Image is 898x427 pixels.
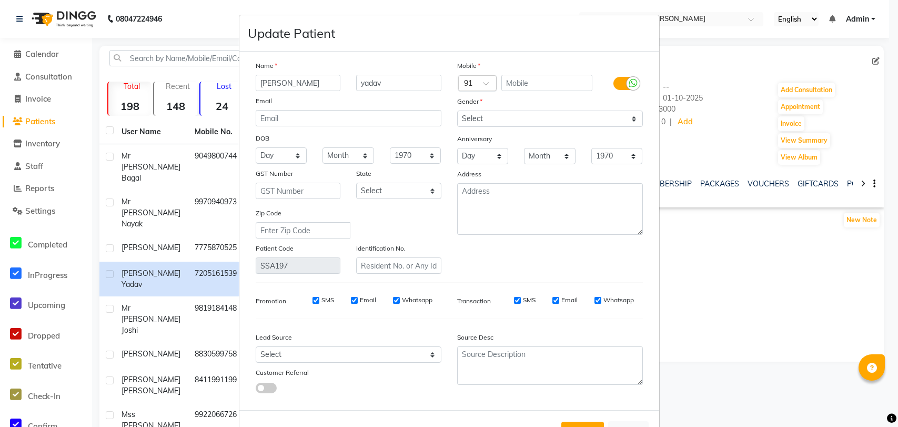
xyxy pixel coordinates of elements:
label: DOB [256,134,269,143]
label: Email [561,295,578,305]
label: Transaction [457,296,491,306]
input: Email [256,110,441,126]
label: Email [256,96,272,106]
input: Mobile [501,75,592,91]
input: GST Number [256,183,341,199]
input: Enter Zip Code [256,222,350,239]
label: Email [360,295,376,305]
label: State [356,169,371,178]
label: Zip Code [256,208,281,218]
input: First Name [256,75,341,91]
h4: Update Patient [248,24,335,43]
label: Customer Referral [256,368,309,378]
label: SMS [321,295,334,305]
label: Patient Code [256,244,294,253]
label: Gender [457,97,482,106]
label: GST Number [256,169,293,178]
label: Source Desc [457,333,493,342]
label: Identification No. [356,244,406,253]
label: Whatsapp [402,295,432,305]
label: Mobile [457,61,480,71]
label: Address [457,170,481,179]
label: Anniversary [457,134,492,144]
input: Resident No. or Any Id [356,257,441,274]
input: Patient Code [256,257,341,274]
iframe: chat widget [854,385,887,416]
input: Last Name [356,75,441,91]
label: Whatsapp [603,295,634,305]
label: SMS [523,295,536,305]
label: Name [256,61,277,71]
label: Promotion [256,296,286,306]
label: Lead Source [256,333,292,342]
